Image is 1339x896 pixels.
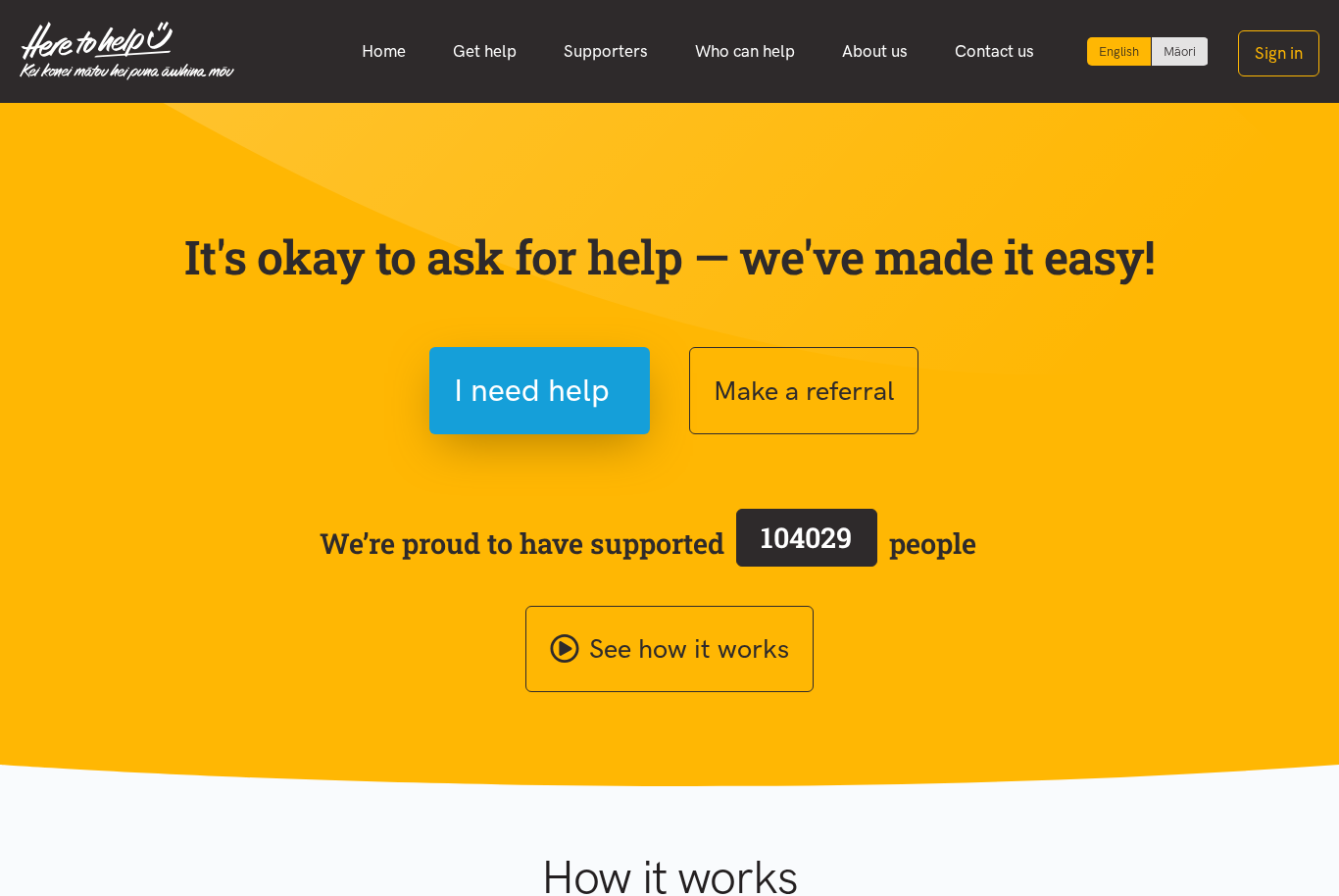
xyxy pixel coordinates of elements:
[525,606,814,693] a: See how it works
[338,30,429,73] a: Home
[429,347,650,434] button: I need help
[1087,37,1209,66] div: Language toggle
[761,519,852,556] span: 104029
[1238,30,1319,76] button: Sign in
[454,366,610,416] span: I need help
[429,30,540,73] a: Get help
[20,22,234,80] img: Home
[818,30,931,73] a: About us
[540,30,671,73] a: Supporters
[671,30,818,73] a: Who can help
[1152,37,1208,66] a: Switch to Te Reo Māori
[931,30,1058,73] a: Contact us
[179,228,1160,285] p: It's okay to ask for help — we've made it easy!
[724,505,889,581] a: 104029
[689,347,918,434] button: Make a referral
[1087,37,1152,66] div: Current language
[320,505,976,581] span: We’re proud to have supported people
